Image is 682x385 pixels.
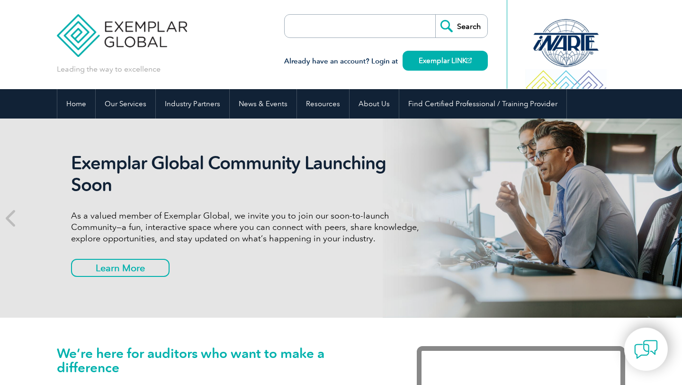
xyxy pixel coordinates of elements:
a: Our Services [96,89,155,119]
h3: Already have an account? Login at [284,55,488,67]
a: Resources [297,89,349,119]
img: contact-chat.png [634,338,658,361]
p: As a valued member of Exemplar Global, we invite you to join our soon-to-launch Community—a fun, ... [71,210,426,244]
a: Learn More [71,259,170,277]
a: Find Certified Professional / Training Provider [399,89,566,119]
a: Exemplar LINK [403,51,488,71]
h1: We’re here for auditors who want to make a difference [57,346,388,375]
input: Search [435,15,487,37]
a: Home [57,89,95,119]
img: open_square.png [467,58,472,63]
a: About Us [350,89,399,119]
p: Leading the way to excellence [57,64,161,74]
a: News & Events [230,89,296,119]
h2: Exemplar Global Community Launching Soon [71,152,426,196]
a: Industry Partners [156,89,229,119]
